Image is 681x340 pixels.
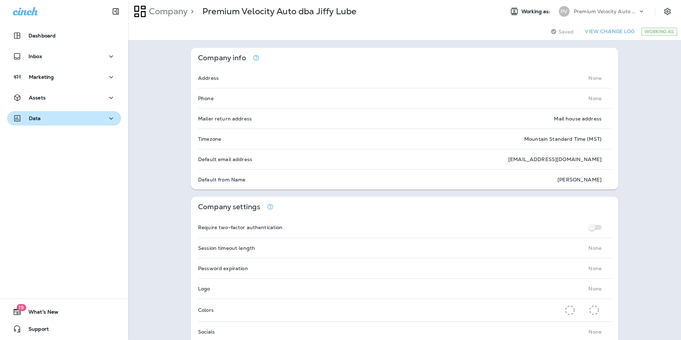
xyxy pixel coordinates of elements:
p: None [588,96,602,101]
p: None [588,329,602,335]
span: Saved [558,29,574,35]
p: Session timeout length [198,245,255,251]
span: What's New [21,309,58,318]
p: Premium Velocity Auto dba Jiffy Lube [574,9,638,14]
span: Working as: [521,9,552,15]
p: Mountain Standard Time (MST) [524,136,602,142]
button: Assets [7,91,121,105]
p: Data [29,115,41,121]
p: Address [198,75,219,81]
p: Company info [198,55,246,61]
p: Mailer return address [198,116,252,122]
span: Support [21,326,49,335]
button: Secondary Color [587,303,602,318]
p: Default email address [198,156,252,162]
p: None [588,245,602,251]
button: Support [7,322,121,336]
p: Company settings [198,204,260,210]
p: Assets [29,95,46,101]
p: Require two-factor authentication [198,225,283,230]
div: Working As [641,27,677,36]
p: None [588,266,602,271]
button: Primary Color [562,303,577,318]
button: Data [7,111,121,125]
p: Premium Velocity Auto dba Jiffy Lube [202,6,356,17]
p: Logo [198,286,210,292]
p: Password expiration [198,266,248,271]
button: Collapse Sidebar [106,4,126,19]
p: Mail house address [554,116,602,122]
p: Default from Name [198,177,245,182]
p: Inbox [28,53,42,59]
p: Colors [198,307,214,313]
p: Dashboard [28,33,56,38]
p: None [588,286,602,292]
button: Dashboard [7,29,121,43]
div: PV [559,6,570,17]
button: 19What's New [7,305,121,319]
p: Timezone [198,136,221,142]
button: Settings [661,5,674,18]
button: Inbox [7,49,121,63]
button: Marketing [7,70,121,84]
p: [EMAIL_ADDRESS][DOMAIN_NAME] [508,156,602,162]
span: 19 [16,304,26,311]
p: None [588,75,602,81]
p: [PERSON_NAME] [557,177,602,182]
p: Marketing [29,74,54,80]
p: Company [146,6,188,17]
p: Socials [198,329,215,335]
p: > [188,6,194,17]
button: View Change Log [582,26,637,37]
p: Phone [198,96,214,101]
